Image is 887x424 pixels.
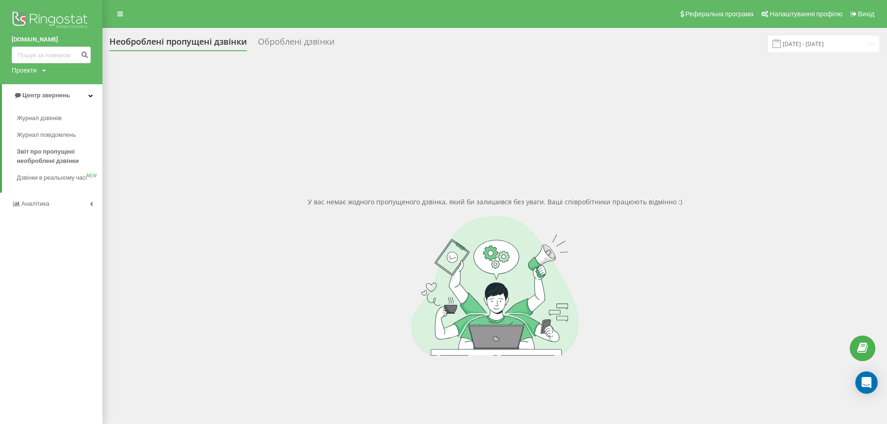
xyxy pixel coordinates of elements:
[17,143,102,169] a: Звіт про пропущені необроблені дзвінки
[685,10,754,18] span: Реферальна програма
[12,66,37,75] div: Проекти
[17,110,102,127] a: Журнал дзвінків
[258,37,334,51] div: Оброблені дзвінки
[17,147,98,166] span: Звіт про пропущені необроблені дзвінки
[855,371,878,394] div: Open Intercom Messenger
[17,169,102,186] a: Дзвінки в реальному часіNEW
[12,35,91,44] a: [DOMAIN_NAME]
[12,9,91,33] img: Ringostat logo
[17,127,102,143] a: Журнал повідомлень
[17,173,87,182] span: Дзвінки в реальному часі
[22,92,70,99] span: Центр звернень
[2,84,102,107] a: Центр звернень
[770,10,842,18] span: Налаштування профілю
[17,114,61,123] span: Журнал дзвінків
[21,200,49,207] span: Аналiтика
[12,47,91,63] input: Пошук за номером
[109,37,247,51] div: Необроблені пропущені дзвінки
[858,10,874,18] span: Вихід
[17,130,76,140] span: Журнал повідомлень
